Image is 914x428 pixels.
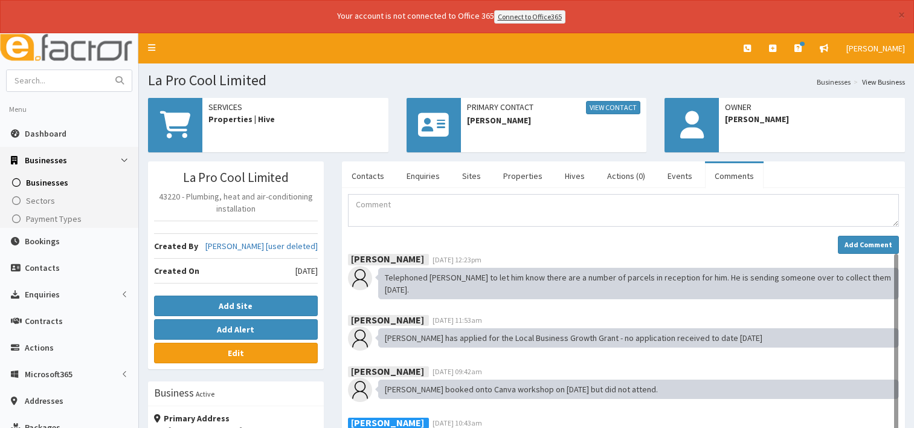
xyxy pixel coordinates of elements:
span: Sectors [26,195,55,206]
b: Add Site [219,300,253,311]
a: View Contact [586,101,640,114]
span: Contracts [25,316,63,326]
a: Edit [154,343,318,363]
span: Actions [25,342,54,353]
a: Hives [555,163,594,189]
span: Dashboard [25,128,66,139]
button: Add Alert [154,319,318,340]
strong: Primary Address [154,413,230,424]
span: [DATE] [295,265,318,277]
span: Bookings [25,236,60,247]
span: Addresses [25,395,63,406]
a: Actions (0) [597,163,655,189]
b: Edit [228,348,244,358]
a: Comments [705,163,764,189]
b: [PERSON_NAME] [351,313,424,325]
a: [PERSON_NAME] [837,33,914,63]
span: Services [208,101,382,113]
a: Businesses [3,173,138,192]
span: Enquiries [25,289,60,300]
b: Created On [154,265,199,276]
b: [PERSON_NAME] [351,253,424,265]
div: [PERSON_NAME] has applied for the Local Business Growth Grant - no application received to date [... [378,328,899,348]
a: Properties [494,163,552,189]
span: [PERSON_NAME] [725,113,899,125]
a: Events [658,163,702,189]
a: Payment Types [3,210,138,228]
small: Active [196,389,214,398]
span: [DATE] 11:53am [433,316,482,325]
p: 43220 - Plumbing, heat and air-conditioning installation [154,190,318,215]
a: Businesses [817,77,851,87]
span: [PERSON_NAME] [846,43,905,54]
h3: Business [154,387,194,398]
h3: La Pro Cool Limited [154,170,318,184]
li: View Business [851,77,905,87]
span: [DATE] 09:42am [433,367,482,376]
b: [PERSON_NAME] [351,365,424,377]
b: [PERSON_NAME] [351,416,424,428]
input: Search... [7,70,108,91]
span: Payment Types [26,213,82,224]
span: [PERSON_NAME] [467,114,641,126]
div: Telephoned [PERSON_NAME] to let him know there are a number of parcels in reception for him. He i... [378,268,899,299]
a: Connect to Office365 [494,10,565,24]
span: Businesses [25,155,67,166]
button: Add Comment [838,236,899,254]
span: Properties | Hive [208,113,382,125]
span: Businesses [26,177,68,188]
span: [DATE] 10:43am [433,418,482,427]
span: Owner [725,101,899,113]
h1: La Pro Cool Limited [148,73,905,88]
b: Add Alert [217,324,254,335]
a: Sites [452,163,491,189]
strong: Add Comment [845,240,892,249]
div: [PERSON_NAME] booked onto Canva workshop on [DATE] but did not attend. [378,380,899,399]
a: Sectors [3,192,138,210]
span: Microsoft365 [25,369,72,380]
button: × [898,8,905,21]
span: Contacts [25,262,60,273]
a: [PERSON_NAME] [user deleted] [205,240,318,252]
a: Enquiries [397,163,449,189]
a: Contacts [342,163,394,189]
span: Primary Contact [467,101,641,114]
span: [DATE] 12:23pm [433,255,481,264]
b: Created By [154,241,198,251]
div: Your account is not connected to Office 365 [98,10,805,24]
textarea: Comment [348,194,899,227]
